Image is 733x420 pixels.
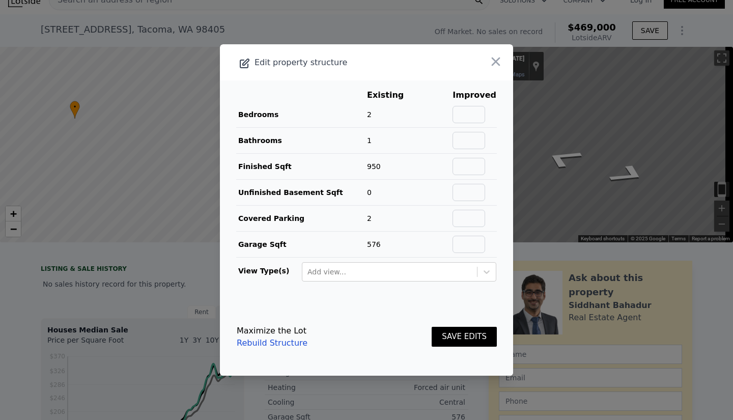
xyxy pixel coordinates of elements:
[432,327,497,347] button: SAVE EDITS
[236,180,366,206] td: Unfinished Basement Sqft
[236,258,301,282] td: View Type(s)
[236,154,366,180] td: Finished Sqft
[452,89,497,102] th: Improved
[236,102,366,128] td: Bedrooms
[236,232,366,258] td: Garage Sqft
[367,162,381,171] span: 950
[367,188,372,197] span: 0
[367,240,381,248] span: 576
[237,325,307,337] div: Maximize the Lot
[236,206,366,232] td: Covered Parking
[237,337,307,349] a: Rebuild Structure
[367,110,372,119] span: 2
[367,136,372,145] span: 1
[220,55,455,70] div: Edit property structure
[367,214,372,222] span: 2
[366,89,419,102] th: Existing
[236,128,366,154] td: Bathrooms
